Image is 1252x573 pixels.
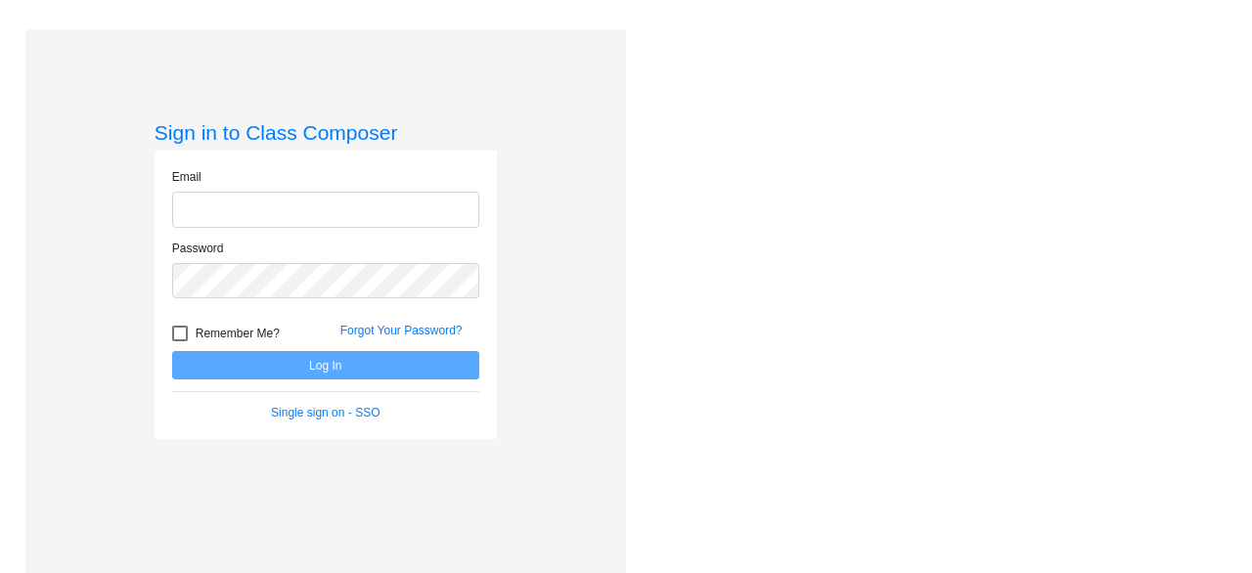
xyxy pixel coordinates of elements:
a: Forgot Your Password? [340,324,463,337]
label: Email [172,168,201,186]
span: Remember Me? [196,322,280,345]
button: Log In [172,351,479,379]
a: Single sign on - SSO [271,406,380,419]
label: Password [172,240,224,257]
h3: Sign in to Class Composer [155,120,497,145]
